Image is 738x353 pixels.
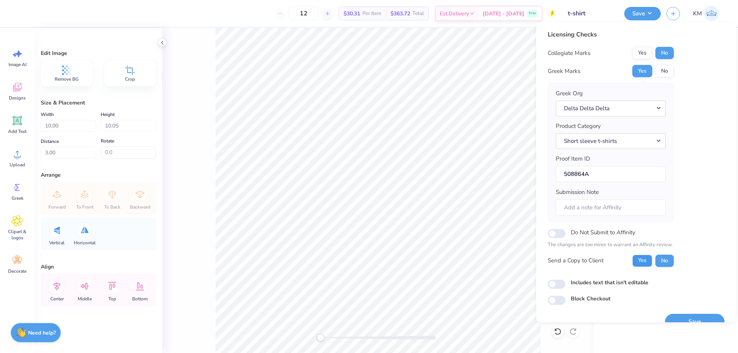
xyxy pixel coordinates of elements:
span: Middle [78,296,92,302]
span: Free [529,11,536,16]
div: Collegiate Marks [548,49,590,58]
div: Edit Image [41,49,156,57]
span: $30.31 [344,10,360,18]
button: Delta Delta Delta [556,101,666,116]
span: Crop [125,76,135,82]
span: Horizontal [74,240,96,246]
a: KM [690,6,723,21]
strong: Need help? [28,329,56,336]
div: Licensing Checks [548,30,674,39]
span: Top [108,296,116,302]
span: Greek [12,195,23,201]
span: [DATE] - [DATE] [483,10,524,18]
span: Remove BG [55,76,79,82]
button: No [655,47,674,59]
label: Rotate [101,136,114,146]
label: Width [41,110,54,119]
button: Yes [632,255,652,267]
input: Untitled Design [562,6,618,21]
div: Size & Placement [41,99,156,107]
label: Includes text that isn't editable [571,278,648,287]
span: Image AI [8,61,27,68]
button: Short sleeve t-shirts [556,133,666,149]
input: – – [289,7,319,20]
button: Yes [632,65,652,77]
input: Add a note for Affinity [556,199,666,216]
button: Yes [632,47,652,59]
span: Vertical [49,240,65,246]
span: Total [412,10,424,18]
span: Bottom [132,296,148,302]
button: No [655,255,674,267]
label: Do Not Submit to Affinity [571,227,635,237]
span: Decorate [8,268,27,274]
img: Karl Michael Narciza [704,6,719,21]
div: Align [41,263,156,271]
label: Proof Item ID [556,154,590,163]
div: Send a Copy to Client [548,256,603,265]
button: Save [624,7,661,20]
div: Accessibility label [317,334,324,341]
span: Est. Delivery [440,10,469,18]
span: KM [693,9,702,18]
span: Designs [9,95,26,101]
button: Save [665,314,725,330]
label: Submission Note [556,188,599,197]
label: Block Checkout [571,295,610,303]
label: Product Category [556,122,601,131]
div: Arrange [41,171,156,179]
span: Upload [10,162,25,168]
label: Height [101,110,115,119]
span: Center [50,296,64,302]
span: Add Text [8,128,27,134]
label: Greek Org [556,89,583,98]
p: The changes are too minor to warrant an Affinity review. [548,241,674,249]
button: No [655,65,674,77]
span: Clipart & logos [5,229,30,241]
span: Per Item [362,10,381,18]
span: $363.72 [391,10,410,18]
label: Distance [41,137,59,146]
div: Greek Marks [548,67,580,76]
